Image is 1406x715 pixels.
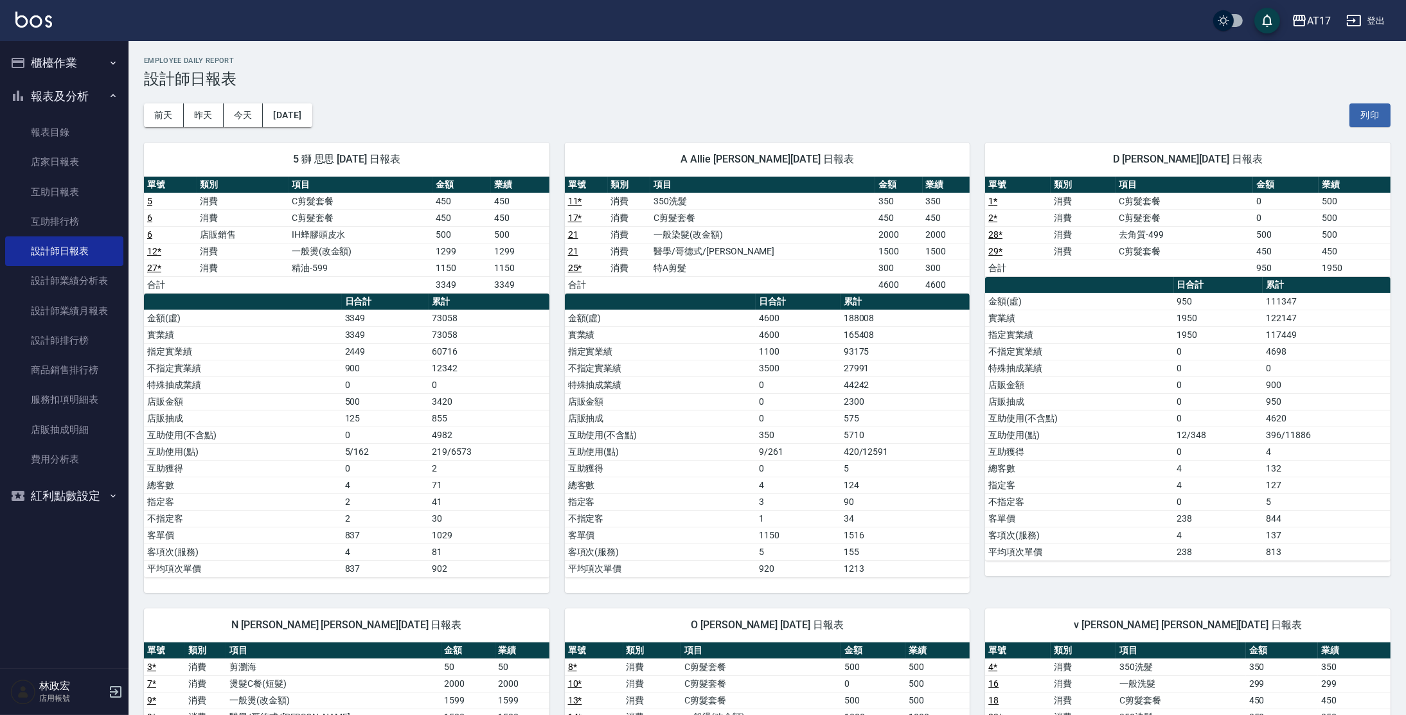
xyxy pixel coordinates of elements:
[342,376,429,393] td: 0
[289,260,433,276] td: 精油-599
[608,193,651,209] td: 消費
[841,510,970,527] td: 34
[197,226,289,243] td: 店販銷售
[756,343,840,360] td: 1100
[342,477,429,493] td: 4
[923,177,970,193] th: 業績
[985,443,1173,460] td: 互助獲得
[1319,243,1391,260] td: 450
[756,410,840,427] td: 0
[565,393,756,410] td: 店販金額
[650,177,875,193] th: 項目
[342,493,429,510] td: 2
[756,477,840,493] td: 4
[985,343,1173,360] td: 不指定實業績
[756,393,840,410] td: 0
[1307,13,1331,29] div: AT17
[923,260,970,276] td: 300
[144,543,342,560] td: 客項次(服務)
[491,193,549,209] td: 450
[342,410,429,427] td: 125
[429,410,549,427] td: 855
[1116,642,1245,659] th: 項目
[1263,460,1390,477] td: 132
[144,460,342,477] td: 互助獲得
[5,355,123,385] a: 商品銷售排行榜
[1263,376,1390,393] td: 900
[841,310,970,326] td: 188008
[650,209,875,226] td: C剪髮套餐
[985,427,1173,443] td: 互助使用(點)
[875,260,923,276] td: 300
[39,680,105,693] h5: 林政宏
[985,360,1173,376] td: 特殊抽成業績
[432,276,491,293] td: 3349
[1116,243,1254,260] td: C剪髮套餐
[159,153,534,166] span: 5 獅 思思 [DATE] 日報表
[756,376,840,393] td: 0
[923,209,970,226] td: 450
[841,360,970,376] td: 27991
[565,177,608,193] th: 單號
[756,443,840,460] td: 9/261
[565,177,970,294] table: a dense table
[491,209,549,226] td: 450
[923,193,970,209] td: 350
[841,343,970,360] td: 93175
[565,294,970,578] table: a dense table
[905,642,970,659] th: 業績
[756,294,840,310] th: 日合計
[5,236,123,266] a: 設計師日報表
[875,276,923,293] td: 4600
[1174,477,1263,493] td: 4
[429,560,549,577] td: 902
[491,243,549,260] td: 1299
[1263,410,1390,427] td: 4620
[432,193,491,209] td: 450
[565,443,756,460] td: 互助使用(點)
[756,427,840,443] td: 350
[985,177,1391,277] table: a dense table
[1174,510,1263,527] td: 238
[1254,8,1280,33] button: save
[342,343,429,360] td: 2449
[580,153,955,166] span: A Allie [PERSON_NAME][DATE] 日報表
[1174,527,1263,543] td: 4
[756,326,840,343] td: 4600
[5,266,123,296] a: 設計師業績分析表
[1263,360,1390,376] td: 0
[756,460,840,477] td: 0
[342,427,429,443] td: 0
[608,177,651,193] th: 類別
[197,260,289,276] td: 消費
[429,343,549,360] td: 60716
[1246,642,1319,659] th: 金額
[841,493,970,510] td: 90
[429,510,549,527] td: 30
[1263,293,1390,310] td: 111347
[756,493,840,510] td: 3
[495,658,549,675] td: 50
[1174,277,1263,294] th: 日合計
[432,177,491,193] th: 金額
[875,193,923,209] td: 350
[756,527,840,543] td: 1150
[1349,103,1391,127] button: 列印
[985,293,1173,310] td: 金額(虛)
[342,393,429,410] td: 500
[342,310,429,326] td: 3349
[226,642,441,659] th: 項目
[289,226,433,243] td: IH蜂膠頭皮水
[565,427,756,443] td: 互助使用(不含點)
[144,393,342,410] td: 店販金額
[1116,193,1254,209] td: C剪髮套餐
[988,678,999,689] a: 16
[144,360,342,376] td: 不指定實業績
[841,527,970,543] td: 1516
[144,103,184,127] button: 前天
[144,343,342,360] td: 指定實業績
[1051,243,1116,260] td: 消費
[565,376,756,393] td: 特殊抽成業績
[985,642,1051,659] th: 單號
[1318,642,1391,659] th: 業績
